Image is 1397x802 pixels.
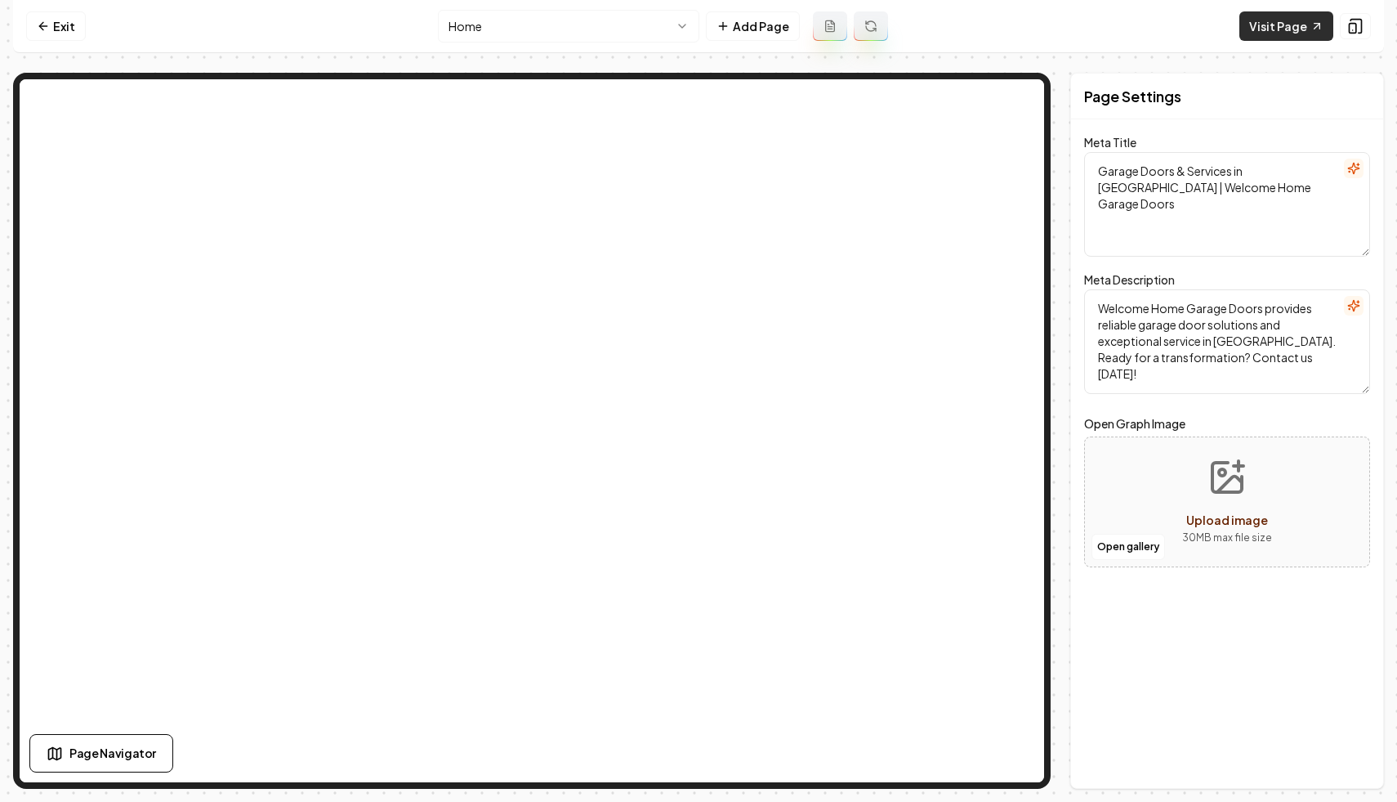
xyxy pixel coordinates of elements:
[29,734,173,773] button: Page Navigator
[1239,11,1333,41] a: Visit Page
[1091,534,1165,560] button: Open gallery
[1084,414,1370,433] label: Open Graph Image
[1186,513,1268,527] span: Upload image
[1182,530,1272,546] p: 30 MB max file size
[854,11,888,41] button: Regenerate page
[813,11,847,41] button: Add admin page prompt
[1169,445,1285,559] button: Upload image
[26,11,86,41] a: Exit
[69,745,156,762] span: Page Navigator
[1084,85,1181,108] h2: Page Settings
[1084,272,1175,287] label: Meta Description
[706,11,800,41] button: Add Page
[1084,135,1136,150] label: Meta Title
